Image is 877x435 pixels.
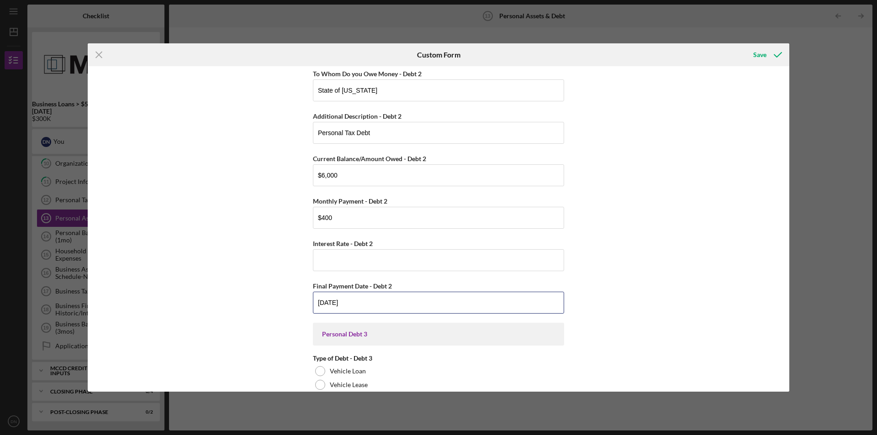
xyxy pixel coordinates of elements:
[330,367,366,375] label: Vehicle Loan
[313,355,564,362] div: Type of Debt - Debt 3
[744,46,789,64] button: Save
[313,240,373,247] label: Interest Rate - Debt 2
[313,155,426,162] label: Current Balance/Amount Owed - Debt 2
[330,381,368,388] label: Vehicle Lease
[313,197,387,205] label: Monthly Payment - Debt 2
[753,46,766,64] div: Save
[313,292,564,314] input: mm/dd/yyyy
[313,282,392,290] label: Final Payment Date - Debt 2
[417,51,460,59] h6: Custom Form
[313,70,422,78] label: To Whom Do you Owe Money - Debt 2
[313,112,402,120] label: Additional Description - Debt 2
[322,330,555,338] div: Personal Debt 3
